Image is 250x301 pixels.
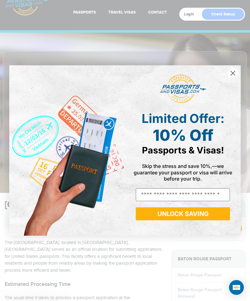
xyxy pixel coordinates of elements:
div: Open Intercom Messenger [229,280,244,295]
span: Limited Offer: [142,111,224,126]
img: passports and visas [160,75,206,104]
button: Close dialog [227,68,238,79]
button: UNLOCK SAVING [136,207,230,220]
img: de9cda0d-0715-46ca-9a25-073762a91ba7.png [9,65,125,236]
span: Skip the stress and save 10%,—we guarantee your passport or visa will arrive before your trip. [134,163,232,181]
span: 10% Off [153,126,213,144]
span: Passports & Visas! [142,145,224,156]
